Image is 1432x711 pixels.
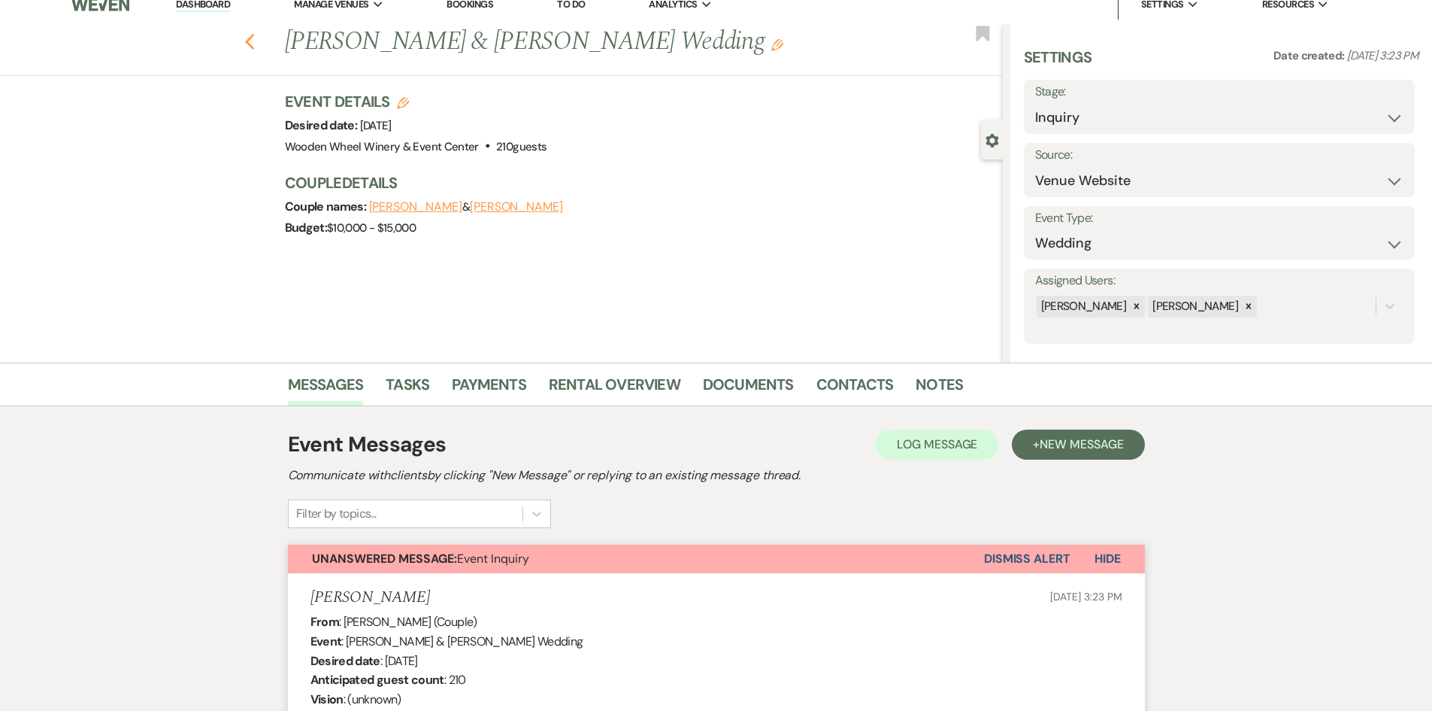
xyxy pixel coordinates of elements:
[496,139,546,154] span: 210 guests
[310,614,339,630] b: From
[369,201,462,213] button: [PERSON_NAME]
[285,91,547,112] h3: Event Details
[1035,81,1403,103] label: Stage:
[816,372,894,406] a: Contacts
[1037,296,1129,318] div: [PERSON_NAME]
[1024,47,1092,80] h3: Settings
[985,132,999,147] button: Close lead details
[876,430,998,460] button: Log Message
[285,117,360,133] span: Desired date:
[285,24,853,60] h1: [PERSON_NAME] & [PERSON_NAME] Wedding
[916,372,963,406] a: Notes
[285,199,369,214] span: Couple names:
[288,372,364,406] a: Messages
[369,199,563,214] span: &
[327,220,416,235] span: $10,000 - $15,000
[310,691,344,707] b: Vision
[386,372,429,406] a: Tasks
[288,466,1145,485] h2: Communicate with clients by clicking "New Message" or replying to an existing message thread.
[1035,270,1403,292] label: Assigned Users:
[984,545,1070,573] button: Dismiss Alert
[470,201,563,213] button: [PERSON_NAME]
[288,545,984,573] button: Unanswered Message:Event Inquiry
[1347,48,1418,63] span: [DATE] 3:23 PM
[310,672,444,688] b: Anticipated guest count
[360,118,392,133] span: [DATE]
[285,220,328,235] span: Budget:
[310,653,380,669] b: Desired date
[312,551,529,567] span: Event Inquiry
[1050,590,1122,603] span: [DATE] 3:23 PM
[285,172,988,193] h3: Couple Details
[296,505,377,523] div: Filter by topics...
[285,139,479,154] span: Wooden Wheel Winery & Event Center
[549,372,680,406] a: Rental Overview
[1094,551,1121,567] span: Hide
[1012,430,1144,460] button: +New Message
[288,429,447,460] h1: Event Messages
[1070,545,1145,573] button: Hide
[1035,208,1403,229] label: Event Type:
[897,436,977,452] span: Log Message
[1040,436,1123,452] span: New Message
[1035,144,1403,166] label: Source:
[452,372,526,406] a: Payments
[703,372,794,406] a: Documents
[310,588,430,607] h5: [PERSON_NAME]
[312,551,457,567] strong: Unanswered Message:
[1148,296,1240,318] div: [PERSON_NAME]
[771,38,783,51] button: Edit
[1273,48,1347,63] span: Date created:
[310,634,342,649] b: Event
